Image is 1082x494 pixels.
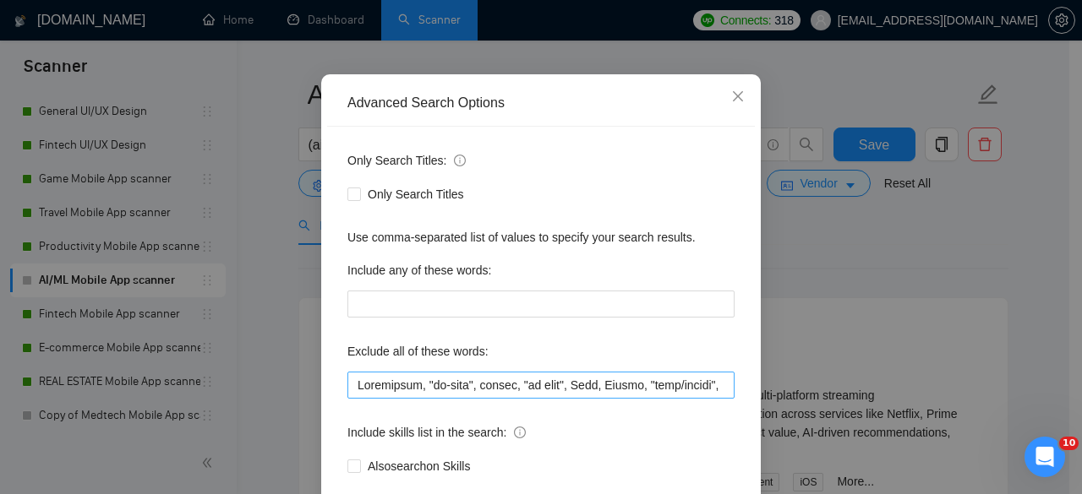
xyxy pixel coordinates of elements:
[347,94,735,112] div: Advanced Search Options
[1059,437,1079,450] span: 10
[731,90,745,103] span: close
[1025,437,1065,477] iframe: Intercom live chat
[715,74,761,120] button: Close
[347,257,491,284] label: Include any of these words:
[347,151,466,170] span: Only Search Titles:
[361,457,477,475] span: Also search on Skills
[514,426,526,438] span: info-circle
[347,338,489,365] label: Exclude all of these words:
[347,228,735,247] div: Use comma-separated list of values to specify your search results.
[361,185,471,204] span: Only Search Titles
[347,423,526,442] span: Include skills list in the search:
[454,155,466,166] span: info-circle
